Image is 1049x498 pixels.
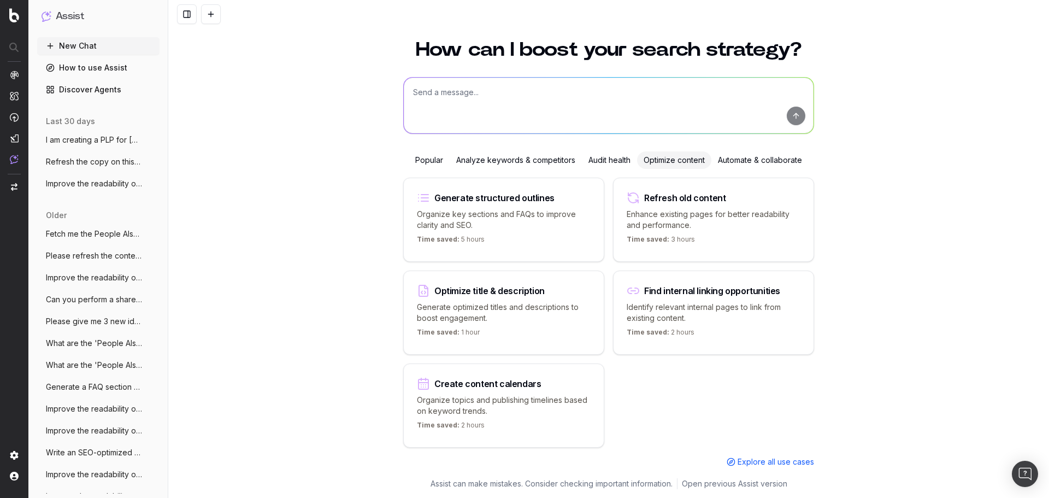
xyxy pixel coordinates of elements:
span: Time saved: [417,328,459,336]
div: Automate & collaborate [711,151,809,169]
button: Assist [42,9,155,24]
span: What are the 'People Also Ask' questions [46,360,142,371]
span: Can you perform a share of voice analysi [46,294,142,305]
button: Improve the readability of this page: [37,269,160,286]
span: Fetch me the People Also Ask results for [46,229,142,239]
p: Assist can make mistakes. Consider checking important information. [431,478,673,489]
p: 1 hour [417,328,480,341]
button: Refresh the copy on this category page o [37,153,160,171]
button: Can you perform a share of voice analysi [37,291,160,308]
button: Write an SEO-optimized PLP description f [37,444,160,461]
button: Improve the readability of [URL] [37,175,160,192]
h1: Assist [56,9,84,24]
div: Optimize title & description [434,286,545,295]
button: Improve the readability of [URL] [37,466,160,483]
span: Explore all use cases [738,456,814,467]
a: Open previous Assist version [682,478,787,489]
img: Studio [10,134,19,143]
p: Identify relevant internal pages to link from existing content. [627,302,800,324]
span: older [46,210,67,221]
p: Organize key sections and FAQs to improve clarity and SEO. [417,209,591,231]
button: Improve the readability of [URL] [37,400,160,418]
div: Audit health [582,151,637,169]
span: Please refresh the content on this page: [46,250,142,261]
div: Create content calendars [434,379,541,388]
p: 2 hours [627,328,694,341]
span: Generate a FAQ section for [URL] [46,382,142,392]
span: Time saved: [417,235,459,243]
img: Setting [10,451,19,460]
span: Time saved: [627,328,669,336]
a: Explore all use cases [727,456,814,467]
button: Fetch me the People Also Ask results for [37,225,160,243]
img: Activation [10,113,19,122]
p: Organize topics and publishing timelines based on keyword trends. [417,395,591,417]
button: Improve the readability of [URL] [37,422,160,440]
button: What are the 'People Also Ask' questions [37,335,160,352]
button: Please give me 3 new ideas for a title t [37,313,160,330]
button: Please refresh the content on this page: [37,247,160,265]
span: Time saved: [417,421,459,429]
img: Botify logo [9,8,19,22]
span: I am creating a PLP for [DOMAIN_NAME] centered [46,134,142,145]
img: Intelligence [10,91,19,101]
img: Analytics [10,71,19,79]
div: Open Intercom Messenger [1012,461,1038,487]
p: 3 hours [627,235,695,248]
a: Discover Agents [37,81,160,98]
span: Time saved: [627,235,669,243]
button: New Chat [37,37,160,55]
img: My account [10,472,19,481]
div: Popular [409,151,450,169]
div: Refresh old content [644,194,726,202]
span: Improve the readability of [URL] [46,178,142,189]
span: Refresh the copy on this category page o [46,156,142,167]
img: Assist [10,155,19,164]
span: What are the 'People Also Ask' questions [46,338,142,349]
span: Please give me 3 new ideas for a title t [46,316,142,327]
span: Improve the readability of [URL] [46,469,142,480]
div: Optimize content [637,151,711,169]
span: Improve the readability of [URL] [46,403,142,414]
div: Find internal linking opportunities [644,286,780,295]
button: Generate a FAQ section for [URL] [37,378,160,396]
div: Generate structured outlines [434,194,555,202]
span: last 30 days [46,116,95,127]
p: 5 hours [417,235,485,248]
h1: How can I boost your search strategy? [403,40,814,60]
p: 2 hours [417,421,485,434]
button: I am creating a PLP for [DOMAIN_NAME] centered [37,131,160,149]
button: What are the 'People Also Ask' questions [37,356,160,374]
span: Write an SEO-optimized PLP description f [46,447,142,458]
p: Generate optimized titles and descriptions to boost engagement. [417,302,591,324]
div: Analyze keywords & competitors [450,151,582,169]
a: How to use Assist [37,59,160,77]
span: Improve the readability of [URL] [46,425,142,436]
span: Improve the readability of this page: [46,272,142,283]
img: Assist [42,11,51,21]
img: Switch project [11,183,17,191]
p: Enhance existing pages for better readability and performance. [627,209,800,231]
